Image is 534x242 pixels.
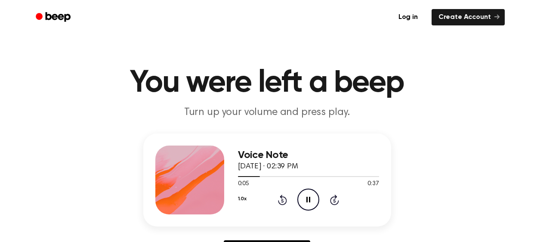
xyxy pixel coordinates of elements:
p: Turn up your volume and press play. [102,105,432,120]
a: Log in [390,7,426,27]
a: Beep [30,9,78,26]
h3: Voice Note [238,149,379,161]
span: 0:05 [238,180,249,189]
a: Create Account [432,9,505,25]
button: 1.0x [238,192,247,206]
span: [DATE] · 02:39 PM [238,163,298,171]
span: 0:37 [367,180,379,189]
h1: You were left a beep [47,68,488,99]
